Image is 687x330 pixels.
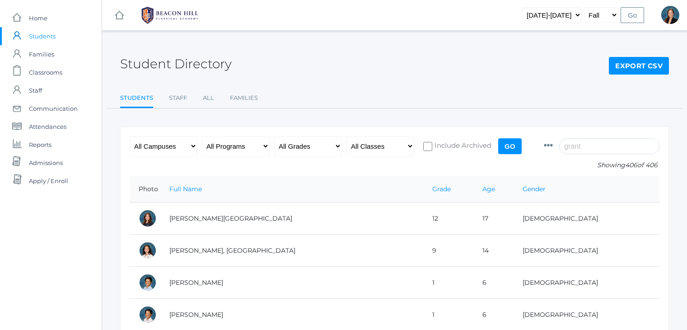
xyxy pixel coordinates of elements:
[29,118,66,136] span: Attendances
[160,235,423,267] td: [PERSON_NAME], [GEOGRAPHIC_DATA]
[423,267,473,299] td: 1
[473,267,514,299] td: 6
[498,138,522,154] input: Go
[139,306,157,324] div: Grayson Abrea
[29,81,42,99] span: Staff
[621,7,644,23] input: Go
[139,241,157,259] div: Phoenix Abdulla
[514,267,659,299] td: [DEMOGRAPHIC_DATA]
[514,203,659,235] td: [DEMOGRAPHIC_DATA]
[609,57,669,75] a: Export CSV
[473,203,514,235] td: 17
[160,203,423,235] td: [PERSON_NAME][GEOGRAPHIC_DATA]
[169,89,187,107] a: Staff
[544,160,659,170] p: Showing of 406
[523,185,546,193] a: Gender
[482,185,495,193] a: Age
[432,141,491,152] span: Include Archived
[169,185,202,193] a: Full Name
[139,273,157,292] div: Dominic Abrea
[160,267,423,299] td: [PERSON_NAME]
[139,209,157,227] div: Charlotte Abdulla
[423,235,473,267] td: 9
[423,203,473,235] td: 12
[423,142,432,151] input: Include Archived
[473,235,514,267] td: 14
[29,99,78,118] span: Communication
[514,235,659,267] td: [DEMOGRAPHIC_DATA]
[136,4,204,27] img: BHCALogos-05-308ed15e86a5a0abce9b8dd61676a3503ac9727e845dece92d48e8588c001991.png
[130,176,160,203] th: Photo
[661,6,679,24] div: Allison Smith
[29,136,51,154] span: Reports
[559,138,659,154] input: Filter by name
[29,154,63,172] span: Admissions
[29,63,62,81] span: Classrooms
[230,89,258,107] a: Families
[120,89,153,108] a: Students
[29,27,56,45] span: Students
[432,185,451,193] a: Grade
[29,45,54,63] span: Families
[625,161,637,169] span: 406
[29,9,47,27] span: Home
[120,57,232,71] h2: Student Directory
[203,89,214,107] a: All
[29,172,68,190] span: Apply / Enroll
